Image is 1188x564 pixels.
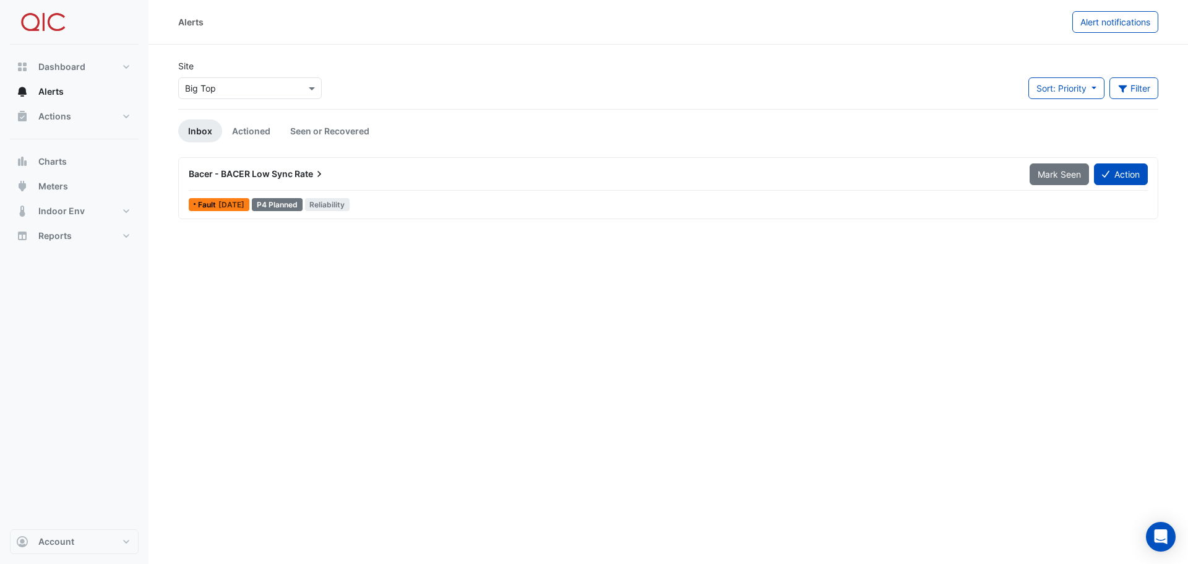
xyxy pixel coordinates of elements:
a: Inbox [178,119,222,142]
a: Actioned [222,119,280,142]
button: Alert notifications [1072,11,1158,33]
span: Actions [38,110,71,123]
button: Reports [10,223,139,248]
button: Meters [10,174,139,199]
span: Dashboard [38,61,85,73]
button: Sort: Priority [1028,77,1104,99]
span: Sort: Priority [1036,83,1087,93]
button: Charts [10,149,139,174]
span: Rate [295,168,325,180]
span: Mark Seen [1038,169,1081,180]
button: Action [1094,163,1148,185]
span: Fault [198,201,218,209]
button: Dashboard [10,54,139,79]
app-icon: Actions [16,110,28,123]
button: Account [10,529,139,554]
span: Charts [38,155,67,168]
button: Actions [10,104,139,129]
app-icon: Charts [16,155,28,168]
div: Alerts [178,15,204,28]
label: Site [178,59,194,72]
span: Reliability [305,198,350,211]
button: Alerts [10,79,139,104]
span: Account [38,536,74,548]
span: Thu 02-Oct-2025 16:11 AEST [218,200,244,209]
span: Meters [38,180,68,193]
app-icon: Alerts [16,85,28,98]
span: Reports [38,230,72,242]
app-icon: Meters [16,180,28,193]
app-icon: Dashboard [16,61,28,73]
button: Indoor Env [10,199,139,223]
div: P4 Planned [252,198,303,211]
button: Mark Seen [1030,163,1089,185]
app-icon: Indoor Env [16,205,28,217]
img: Company Logo [15,10,71,35]
a: Seen or Recovered [280,119,379,142]
span: Indoor Env [38,205,85,217]
span: Alerts [38,85,64,98]
span: Alert notifications [1080,17,1150,27]
span: Bacer - BACER Low Sync [189,168,293,179]
button: Filter [1109,77,1159,99]
div: Open Intercom Messenger [1146,522,1176,552]
app-icon: Reports [16,230,28,242]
